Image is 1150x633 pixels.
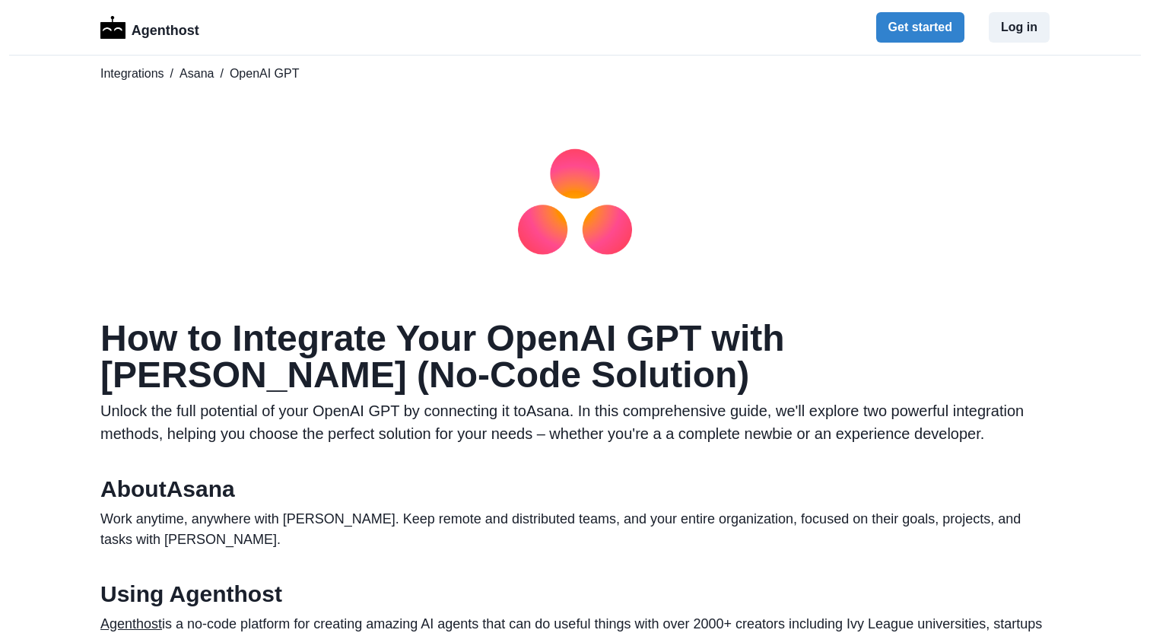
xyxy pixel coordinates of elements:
a: Asana [179,65,214,83]
a: Integrations [100,65,164,83]
h1: How to Integrate Your OpenAI GPT with [PERSON_NAME] (No-Code Solution) [100,320,1050,393]
button: Log in [989,12,1050,43]
h2: Using Agenthost [100,581,1050,608]
p: Agenthost [132,14,199,41]
a: LogoAgenthost [100,14,199,41]
span: / [170,65,173,83]
a: Agenthost [100,616,162,631]
h2: About Asana [100,476,1050,503]
button: Get started [876,12,964,43]
span: OpenAI GPT [230,65,300,83]
p: Unlock the full potential of your OpenAI GPT by connecting it to Asana . In this comprehensive gu... [100,399,1050,445]
p: Work anytime, anywhere with [PERSON_NAME]. Keep remote and distributed teams, and your entire org... [100,509,1050,550]
nav: breadcrumb [100,65,1050,83]
img: Asana logo for OpenAI GPT integration [499,126,651,278]
span: / [220,65,223,83]
img: Logo [100,16,125,39]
